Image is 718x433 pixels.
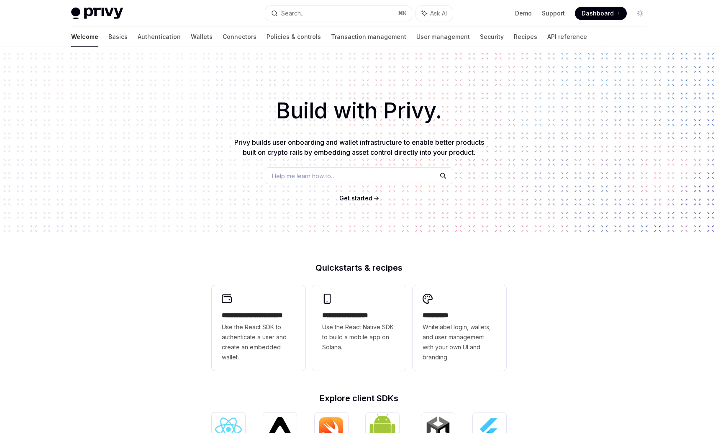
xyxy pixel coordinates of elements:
[267,27,321,47] a: Policies & controls
[514,27,537,47] a: Recipes
[108,27,128,47] a: Basics
[339,194,372,202] a: Get started
[71,27,98,47] a: Welcome
[272,172,336,180] span: Help me learn how to…
[234,138,484,156] span: Privy builds user onboarding and wallet infrastructure to enable better products built on crypto ...
[480,27,504,47] a: Security
[191,27,213,47] a: Wallets
[331,27,406,47] a: Transaction management
[582,9,614,18] span: Dashboard
[281,8,305,18] div: Search...
[430,9,447,18] span: Ask AI
[265,6,412,21] button: Search...⌘K
[575,7,627,20] a: Dashboard
[423,322,496,362] span: Whitelabel login, wallets, and user management with your own UI and branding.
[547,27,587,47] a: API reference
[515,9,532,18] a: Demo
[223,27,256,47] a: Connectors
[222,322,295,362] span: Use the React SDK to authenticate a user and create an embedded wallet.
[542,9,565,18] a: Support
[212,394,506,402] h2: Explore client SDKs
[312,285,406,371] a: **** **** **** ***Use the React Native SDK to build a mobile app on Solana.
[138,27,181,47] a: Authentication
[71,8,123,19] img: light logo
[212,264,506,272] h2: Quickstarts & recipes
[322,322,396,352] span: Use the React Native SDK to build a mobile app on Solana.
[633,7,647,20] button: Toggle dark mode
[413,285,506,371] a: **** *****Whitelabel login, wallets, and user management with your own UI and branding.
[13,95,705,127] h1: Build with Privy.
[416,6,453,21] button: Ask AI
[416,27,470,47] a: User management
[398,10,407,17] span: ⌘ K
